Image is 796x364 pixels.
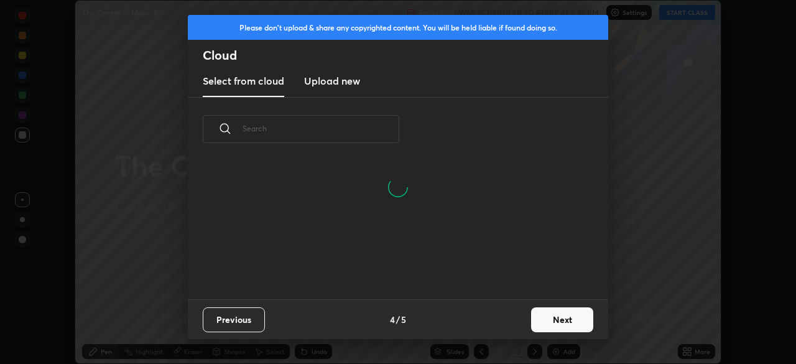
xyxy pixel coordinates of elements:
input: Search [243,102,399,155]
h4: / [396,313,400,326]
button: Previous [203,307,265,332]
h3: Select from cloud [203,73,284,88]
h4: 5 [401,313,406,326]
div: Please don't upload & share any copyrighted content. You will be held liable if found doing so. [188,15,608,40]
h2: Cloud [203,47,608,63]
h4: 4 [390,313,395,326]
button: Next [531,307,593,332]
h3: Upload new [304,73,360,88]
